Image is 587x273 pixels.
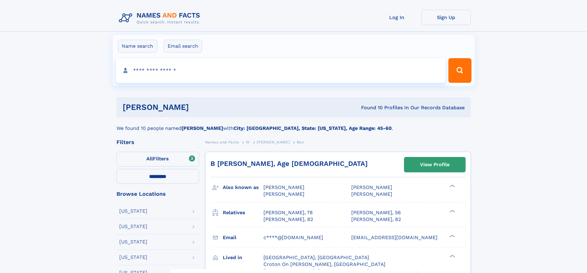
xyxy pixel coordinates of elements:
[448,234,455,238] div: ❯
[263,209,313,216] a: [PERSON_NAME], 78
[351,235,438,240] span: [EMAIL_ADDRESS][DOMAIN_NAME]
[116,58,446,83] input: search input
[448,209,455,213] div: ❯
[164,40,202,53] label: Email search
[404,157,465,172] a: View Profile
[116,191,199,197] div: Browse Locations
[372,10,422,25] a: Log In
[275,104,465,111] div: Found 10 Profiles In Our Records Database
[119,224,147,229] div: [US_STATE]
[263,216,313,223] a: [PERSON_NAME], 82
[263,191,304,197] span: [PERSON_NAME]
[351,216,401,223] a: [PERSON_NAME], 82
[351,209,401,216] a: [PERSON_NAME], 56
[223,207,263,218] h3: Relatives
[263,255,369,260] span: [GEOGRAPHIC_DATA], [GEOGRAPHIC_DATA]
[123,103,275,111] h1: [PERSON_NAME]
[119,239,147,244] div: [US_STATE]
[246,138,250,146] a: W
[263,261,385,267] span: Croton On [PERSON_NAME], [GEOGRAPHIC_DATA]
[181,125,223,131] b: [PERSON_NAME]
[119,209,147,214] div: [US_STATE]
[116,117,471,132] div: We found 10 people named with .
[448,254,455,258] div: ❯
[257,140,290,144] span: [PERSON_NAME]
[210,160,368,167] a: B [PERSON_NAME], Age [DEMOGRAPHIC_DATA]
[234,125,392,131] b: City: [GEOGRAPHIC_DATA], State: [US_STATE], Age Range: 45-60
[223,252,263,263] h3: Lived in
[146,156,153,162] span: All
[422,10,471,25] a: Sign Up
[351,184,392,190] span: [PERSON_NAME]
[116,139,199,145] div: Filters
[257,138,290,146] a: [PERSON_NAME]
[223,182,263,193] h3: Also known as
[223,232,263,243] h3: Email
[118,40,157,53] label: Name search
[119,255,147,260] div: [US_STATE]
[420,158,450,172] div: View Profile
[448,58,471,83] button: Search Button
[205,138,239,146] a: Names and Facts
[116,152,199,167] label: Filters
[448,184,455,188] div: ❯
[351,191,392,197] span: [PERSON_NAME]
[116,10,205,26] img: Logo Names and Facts
[263,184,304,190] span: [PERSON_NAME]
[246,140,250,144] span: W
[297,140,304,144] span: Ben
